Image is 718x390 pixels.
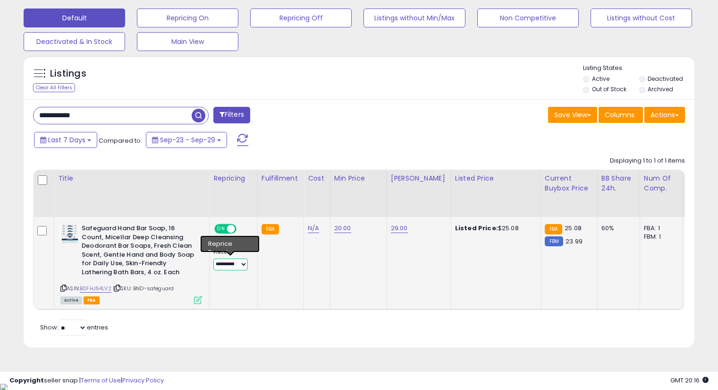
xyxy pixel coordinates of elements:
button: Last 7 Days [34,132,97,148]
div: seller snap | | [9,376,164,385]
span: | SKU: BND-safeguard [113,285,174,292]
button: Main View [137,32,238,51]
div: Preset: [213,249,250,270]
strong: Copyright [9,376,44,385]
div: Min Price [334,173,383,183]
button: Sep-23 - Sep-29 [146,132,227,148]
span: 23.99 [566,237,583,246]
span: FBA [84,296,100,304]
label: Out of Stock [592,85,626,93]
a: Privacy Policy [122,376,164,385]
button: Listings without Min/Max [363,9,465,27]
small: FBA [262,224,279,234]
h5: Listings [50,67,86,80]
button: Columns [599,107,643,123]
label: Archived [648,85,673,93]
button: Deactivated & In Stock [24,32,125,51]
div: Listed Price [455,173,537,183]
button: Save View [548,107,597,123]
span: 2025-10-7 20:16 GMT [670,376,709,385]
span: Show: entries [40,323,108,332]
img: 51YMjcgma4L._SL40_.jpg [60,224,79,243]
label: Deactivated [648,75,683,83]
div: BB Share 24h. [601,173,636,193]
div: Cost [308,173,326,183]
span: Last 7 Days [48,135,85,145]
button: Non Competitive [477,9,579,27]
span: ON [215,225,227,233]
b: Listed Price: [455,224,498,233]
div: Displaying 1 to 1 of 1 items [610,156,685,165]
label: Active [592,75,609,83]
a: B0FHJ54LV2 [80,285,111,293]
div: $25.08 [455,224,533,233]
div: Repricing [213,173,253,183]
a: N/A [308,224,319,233]
span: 25.08 [565,224,582,233]
div: Title [58,173,205,183]
div: FBM: 1 [644,233,675,241]
p: Listing States: [583,64,694,73]
button: Default [24,9,125,27]
button: Listings without Cost [591,9,692,27]
a: 29.00 [391,224,408,233]
div: ASIN: [60,224,202,303]
span: Compared to: [99,136,142,145]
button: Repricing On [137,9,238,27]
span: Columns [605,110,634,120]
div: FBA: 1 [644,224,675,233]
small: FBM [545,236,563,246]
button: Repricing Off [250,9,352,27]
div: Fulfillment [262,173,300,183]
span: OFF [235,225,250,233]
span: Sep-23 - Sep-29 [160,135,215,145]
div: Num of Comp. [644,173,678,193]
div: Amazon AI * [213,239,250,247]
button: Actions [644,107,685,123]
b: Safeguard Hand Bar Soap, 16 Count, Micellar Deep Cleansing Deodorant Bar Soaps, Fresh Clean Scent... [82,224,196,279]
a: 20.00 [334,224,351,233]
div: Current Buybox Price [545,173,593,193]
small: FBA [545,224,562,234]
button: Filters [213,107,250,123]
div: [PERSON_NAME] [391,173,447,183]
div: 60% [601,224,633,233]
span: All listings currently available for purchase on Amazon [60,296,82,304]
div: Clear All Filters [33,83,75,92]
a: Terms of Use [81,376,121,385]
